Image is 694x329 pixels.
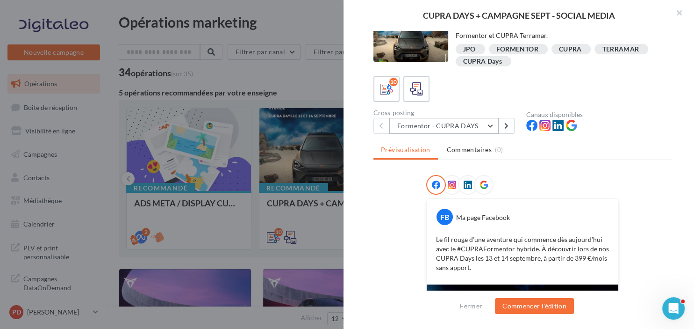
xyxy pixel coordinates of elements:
[526,111,672,118] div: Canaux disponibles
[559,46,582,53] div: CUPRA
[389,118,499,134] button: Formentor - CUPRA DAYS
[373,110,519,116] div: Cross-posting
[662,297,685,320] iframe: Intercom live chat
[358,11,679,20] div: CUPRA DAYS + CAMPAGNE SEPT - SOCIAL MEDIA
[602,46,639,53] div: TERRAMAR
[463,58,502,65] div: CUPRA Days
[456,213,510,222] div: Ma page Facebook
[436,235,609,272] p: Le fil rouge d’une aventure qui commence dès aujourd’hui avec le #CUPRAFormentor hybride. À décou...
[456,22,665,40] div: POSTS 1:1 ET 9:16 - Message offre / CUPRA Days / USP pour le CUPRA Formentor et CUPRA Terramar.
[447,145,492,154] span: Commentaires
[495,146,503,154] span: (0)
[389,78,398,86] div: 10
[496,46,538,53] div: FORMENTOR
[456,300,486,312] button: Fermer
[495,298,574,314] button: Commencer l'édition
[463,46,476,53] div: JPO
[436,209,453,225] div: FB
